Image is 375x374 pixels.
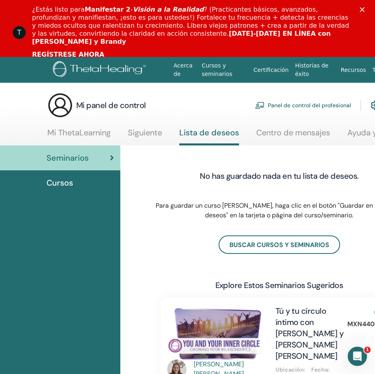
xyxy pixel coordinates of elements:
[85,6,130,13] b: Manifestar 2
[219,235,340,254] a: Buscar cursos y seminarios
[13,26,26,39] div: Imagen de perfil de ThetaHealing
[256,128,330,143] a: Centro de mensajes
[311,366,342,374] p: Fecha:
[170,58,199,82] a: Acerca de
[292,58,338,82] a: Historias de éxito
[276,366,306,374] p: Ubicación:
[348,347,367,366] iframe: Intercom live chat
[255,102,265,109] img: chalkboard-teacher.svg
[215,280,343,291] h3: Explore estos seminarios sugeridos
[167,305,266,362] img: Tú y tu círculo íntimo
[364,347,371,353] span: 1
[32,51,104,59] a: REGÍSTRESE AHORA
[32,6,349,46] div: ¿Estás listo para - ? (Practicantes básicos, avanzados, profundizan y manifiestan, ¡esto es para ...
[199,58,250,82] a: Cursos y seminarios
[360,7,368,12] div: Cerrar
[268,102,351,109] font: Panel de control del profesional
[179,128,239,145] a: Lista de deseos
[47,177,73,189] span: Cursos
[276,306,343,361] a: Tú y tu círculo íntimo con [PERSON_NAME] y [PERSON_NAME] [PERSON_NAME]
[250,63,292,78] a: Certificación
[47,152,89,164] span: Seminarios
[53,61,149,79] img: logo.png
[128,128,162,143] a: Siguiente
[76,100,146,111] h3: Mi panel de control
[47,128,111,143] a: Mi ThetaLearning
[337,63,369,78] a: Recursos
[255,96,351,114] a: Panel de control del profesional
[32,30,331,45] b: [DATE]-[DATE] EN LÍNEA con [PERSON_NAME] y Brandy
[133,6,204,13] i: Visión a la Realidad
[47,92,73,118] img: generic-user-icon.jpg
